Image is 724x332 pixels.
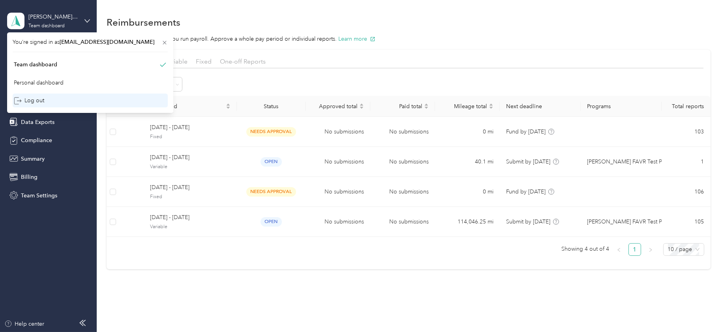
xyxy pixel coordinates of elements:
th: Approved total [306,96,370,117]
span: [DATE] - [DATE] [150,183,231,192]
th: Mileage total [435,96,500,117]
span: Pay period [150,103,224,110]
button: Help center [4,320,45,328]
span: caret-up [226,102,231,107]
span: Variable [150,163,231,171]
span: Showing 4 out of 4 [562,243,610,255]
span: Variable [165,58,188,65]
div: Status [243,103,299,110]
span: open [261,217,282,226]
div: Personal dashboard [14,79,64,87]
span: caret-up [359,102,364,107]
td: 0 mi [435,177,500,207]
td: 40.1 mi [435,147,500,177]
th: Pay period [144,96,237,117]
span: Mileage total [441,103,487,110]
td: No submissions [306,177,370,207]
iframe: Everlance-gr Chat Button Frame [680,288,724,332]
td: No submissions [370,207,435,237]
td: 106 [662,177,710,207]
li: Previous Page [613,243,625,256]
td: 105 [662,207,710,237]
span: open [261,157,282,166]
th: Programs [581,96,662,117]
span: Fund by [DATE] [506,128,546,135]
span: Team Settings [21,191,57,200]
span: Variable [150,223,231,231]
div: Log out [14,96,44,105]
span: caret-down [226,105,231,110]
span: left [617,248,621,252]
td: No submissions [306,117,370,147]
td: No submissions [370,177,435,207]
span: 10 / page [668,244,700,255]
td: 0 mi [435,117,500,147]
span: right [648,248,653,252]
span: Paid total [377,103,422,110]
th: Paid total [370,96,435,117]
h1: Reimbursements [107,18,180,26]
span: [DATE] - [DATE] [150,153,231,162]
span: Fixed [196,58,212,65]
span: Fund by [DATE] [506,188,546,195]
span: Data Exports [21,118,54,126]
span: caret-up [424,102,429,107]
span: Approved total [312,103,358,110]
td: No submissions [306,207,370,237]
button: left [613,243,625,256]
span: Fixed [150,193,231,201]
li: 1 [628,243,641,256]
span: [PERSON_NAME] FAVR Test Program 2023 [587,218,694,226]
span: [DATE] - [DATE] [150,123,231,132]
div: Team dashboard [14,60,57,69]
div: [PERSON_NAME] Beverage Company [28,13,78,21]
span: One-off Reports [220,58,266,65]
p: Run reimbursements like you run payroll. Approve a whole pay period or individual reports. [107,35,711,43]
span: Compliance [21,136,52,144]
td: No submissions [370,147,435,177]
th: Total reports [662,96,710,117]
span: caret-down [424,105,429,110]
td: No submissions [370,117,435,147]
span: [PERSON_NAME] FAVR Test Program 2023 [587,158,694,166]
span: caret-down [489,105,493,110]
td: 103 [662,117,710,147]
span: [DATE] - [DATE] [150,213,231,222]
div: Team dashboard [28,24,65,28]
button: Learn more [338,35,375,43]
td: 114,046.25 mi [435,207,500,237]
td: No submissions [306,147,370,177]
a: 1 [629,244,641,255]
span: caret-up [489,102,493,107]
span: Submit by [DATE] [506,218,550,225]
span: needs approval [246,127,296,136]
span: caret-down [359,105,364,110]
span: Fixed [150,133,231,141]
li: Next Page [644,243,657,256]
span: You’re signed in as [13,38,168,46]
span: Billing [21,173,38,181]
span: Submit by [DATE] [506,158,550,165]
td: 1 [662,147,710,177]
th: Next deadline [500,96,581,117]
span: [EMAIL_ADDRESS][DOMAIN_NAME] [60,39,154,45]
button: right [644,243,657,256]
span: needs approval [246,187,296,196]
span: Summary [21,155,45,163]
div: Page Size [663,243,704,256]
